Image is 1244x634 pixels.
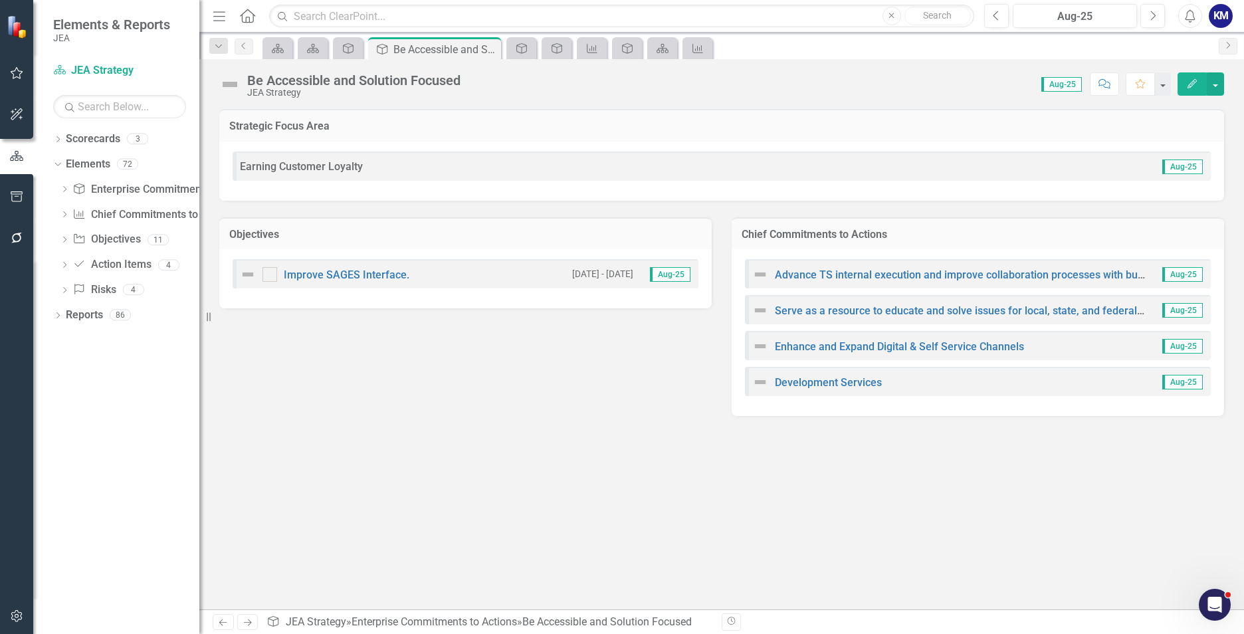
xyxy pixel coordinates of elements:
[266,615,712,630] div: » »
[7,15,30,39] img: ClearPoint Strategy
[117,159,138,170] div: 72
[775,268,1211,281] a: Advance TS internal execution and improve collaboration processes with business partners
[66,308,103,323] a: Reports
[53,33,170,43] small: JEA
[522,615,692,628] div: Be Accessible and Solution Focused
[110,310,131,321] div: 86
[752,338,768,354] img: Not Defined
[72,182,260,197] a: Enterprise Commitments to Actions
[1013,4,1137,28] button: Aug-25
[229,229,702,241] h3: Objectives
[742,229,1214,241] h3: Chief Commitments to Actions
[269,5,974,28] input: Search ClearPoint...
[572,268,633,280] small: [DATE] - [DATE]
[53,63,186,78] a: JEA Strategy
[247,88,461,98] div: JEA Strategy
[53,95,186,118] input: Search Below...
[240,160,363,173] span: Earning Customer Loyalty
[775,304,1217,317] a: Serve as a resource to educate and solve issues for local, state, and federal elected officials.
[240,266,256,282] img: Not Defined
[123,284,144,296] div: 4
[219,74,241,95] img: Not Defined
[158,259,179,270] div: 4
[148,234,169,245] div: 11
[1199,589,1231,621] iframe: Intercom live chat
[286,615,346,628] a: JEA Strategy
[72,282,116,298] a: Risks
[127,134,148,145] div: 3
[72,257,151,272] a: Action Items
[752,374,768,390] img: Not Defined
[775,340,1024,353] a: Enhance and Expand Digital & Self Service Channels
[752,266,768,282] img: Not Defined
[1162,267,1203,282] span: Aug-25
[1162,375,1203,389] span: Aug-25
[72,207,236,223] a: Chief Commitments to Actions
[229,120,1214,132] h3: Strategic Focus Area
[1162,159,1203,174] span: Aug-25
[1162,339,1203,354] span: Aug-25
[1041,77,1082,92] span: Aug-25
[1162,303,1203,318] span: Aug-25
[752,302,768,318] img: Not Defined
[775,376,882,389] a: Development Services
[284,268,409,281] a: Improve SAGES Interface.
[650,267,690,282] span: Aug-25
[53,17,170,33] span: Elements & Reports
[904,7,971,25] button: Search
[1017,9,1132,25] div: Aug-25
[1209,4,1233,28] button: KM
[352,615,517,628] a: Enterprise Commitments to Actions
[923,10,952,21] span: Search
[66,132,120,147] a: Scorecards
[393,41,498,58] div: Be Accessible and Solution Focused
[72,232,140,247] a: Objectives
[66,157,110,172] a: Elements
[247,73,461,88] div: Be Accessible and Solution Focused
